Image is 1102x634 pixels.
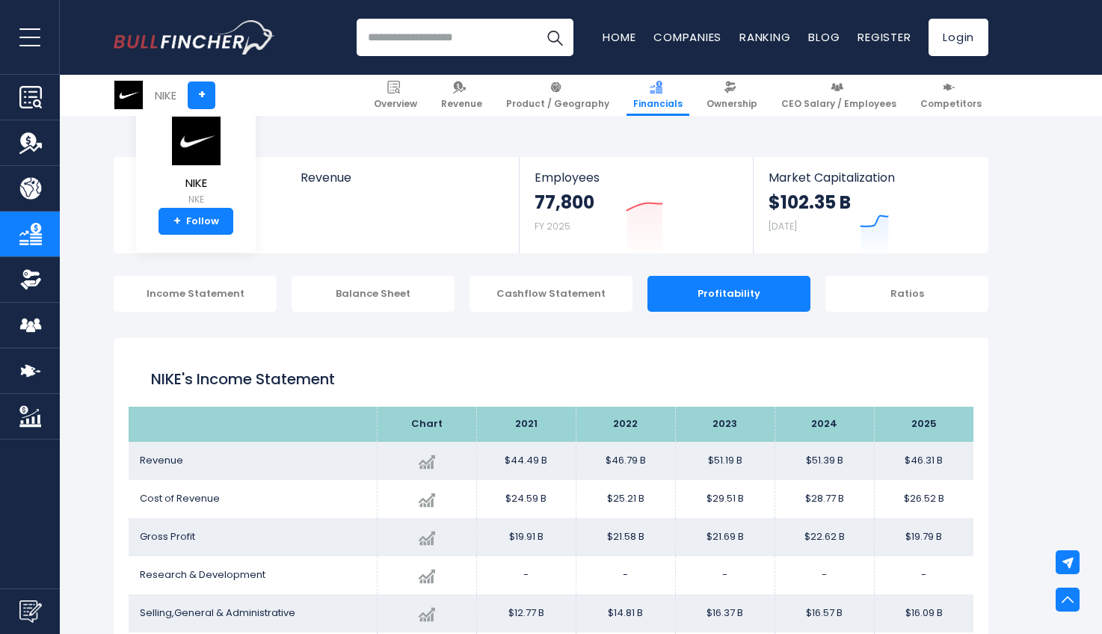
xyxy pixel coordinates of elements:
a: Ranking [739,29,790,45]
a: NIKE NKE [169,115,223,209]
a: Revenue [434,75,489,116]
span: Market Capitalization [769,170,972,185]
div: Cashflow Statement [470,276,632,312]
img: Ownership [19,268,42,291]
a: Employees 77,800 FY 2025 [520,157,752,253]
td: $51.19 B [675,442,775,480]
span: Selling,General & Administrative [140,606,295,620]
td: - [476,556,576,594]
td: $25.21 B [576,480,675,518]
td: $19.91 B [476,518,576,556]
span: Overview [374,98,417,110]
span: NIKE [170,177,222,190]
strong: 77,800 [535,191,594,214]
td: $26.52 B [874,480,973,518]
td: $46.31 B [874,442,973,480]
img: NKE logo [170,116,222,166]
th: 2023 [675,407,775,442]
td: - [775,556,874,594]
span: Cost of Revenue [140,491,220,505]
td: $46.79 B [576,442,675,480]
span: Product / Geography [506,98,609,110]
span: Competitors [920,98,982,110]
a: Revenue [286,157,520,210]
small: [DATE] [769,220,797,233]
span: Research & Development [140,567,265,582]
a: Companies [653,29,721,45]
div: NIKE [155,87,176,104]
td: $24.59 B [476,480,576,518]
td: $16.09 B [874,594,973,633]
span: Revenue [301,170,505,185]
img: Bullfincher logo [114,20,275,55]
td: $21.69 B [675,518,775,556]
a: Home [603,29,635,45]
th: 2024 [775,407,874,442]
span: Ownership [707,98,757,110]
img: NKE logo [114,81,143,109]
span: CEO Salary / Employees [781,98,896,110]
td: - [874,556,973,594]
td: $16.37 B [675,594,775,633]
a: Blog [808,29,840,45]
td: $29.51 B [675,480,775,518]
td: $14.81 B [576,594,675,633]
div: Ratios [825,276,988,312]
th: 2025 [874,407,973,442]
td: - [675,556,775,594]
td: $12.77 B [476,594,576,633]
a: CEO Salary / Employees [775,75,903,116]
th: 2022 [576,407,675,442]
div: Profitability [647,276,810,312]
a: Login [929,19,988,56]
a: +Follow [158,208,233,235]
span: Financials [633,98,683,110]
a: Market Capitalization $102.35 B [DATE] [754,157,987,253]
td: $22.62 B [775,518,874,556]
span: Gross Profit [140,529,195,544]
small: NKE [170,193,222,206]
span: Revenue [441,98,482,110]
td: $28.77 B [775,480,874,518]
strong: + [173,215,181,228]
span: Employees [535,170,737,185]
div: Income Statement [114,276,277,312]
td: $16.57 B [775,594,874,633]
td: - [576,556,675,594]
a: Competitors [914,75,988,116]
a: Financials [627,75,689,116]
a: + [188,81,215,109]
a: Register [858,29,911,45]
small: FY 2025 [535,220,570,233]
td: $51.39 B [775,442,874,480]
a: Overview [367,75,424,116]
h1: NIKE's Income Statement [151,368,951,390]
a: Product / Geography [499,75,616,116]
strong: $102.35 B [769,191,851,214]
a: Go to homepage [114,20,274,55]
td: $21.58 B [576,518,675,556]
th: 2021 [476,407,576,442]
th: Chart [377,407,476,442]
button: Search [536,19,573,56]
td: $44.49 B [476,442,576,480]
span: Revenue [140,453,183,467]
a: Ownership [700,75,764,116]
div: Balance Sheet [292,276,455,312]
td: $19.79 B [874,518,973,556]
